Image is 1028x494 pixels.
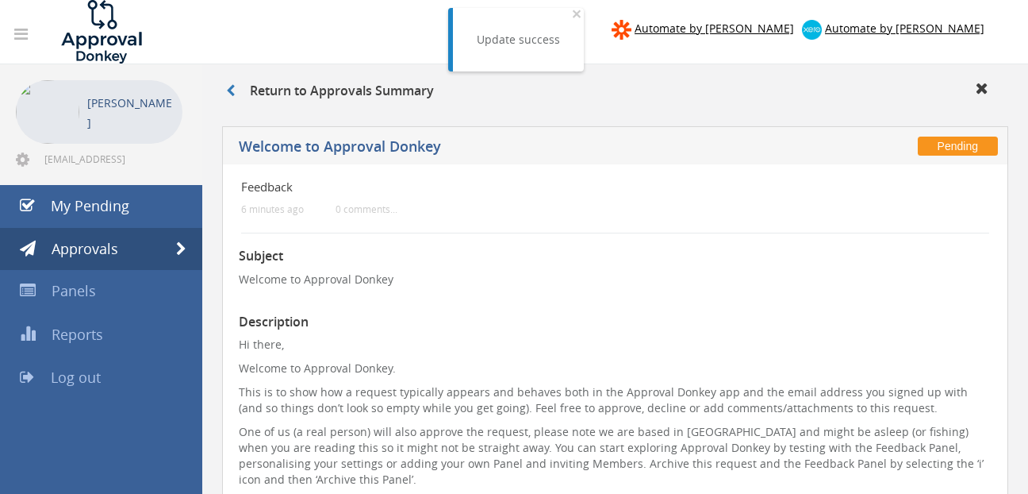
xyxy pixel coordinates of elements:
[239,384,992,416] p: This is to show how a request typically appears and behaves both in the Approval Donkey app and t...
[239,337,992,353] p: Hi there,
[239,249,992,264] h3: Subject
[239,315,992,330] h3: Description
[477,32,560,48] div: Update success
[241,180,865,194] h4: Feedback
[802,20,822,40] img: xero-logo.png
[239,361,992,376] p: Welcome to Approval Donkey.
[52,281,96,300] span: Panels
[51,368,101,387] span: Log out
[239,272,992,288] p: Welcome to Approval Donkey
[51,196,129,215] span: My Pending
[239,139,769,159] h5: Welcome to Approval Donkey
[226,84,434,98] h3: Return to Approvals Summary
[635,21,794,36] span: Automate by [PERSON_NAME]
[825,21,984,36] span: Automate by [PERSON_NAME]
[87,93,175,133] p: [PERSON_NAME]
[336,203,397,215] small: 0 comments...
[52,325,103,344] span: Reports
[918,137,998,156] span: Pending
[52,239,118,258] span: Approvals
[44,152,179,165] span: [EMAIL_ADDRESS][DOMAIN_NAME]
[572,2,581,25] span: ×
[241,203,304,215] small: 6 minutes ago
[612,20,631,40] img: zapier-logomark.png
[239,424,992,488] p: One of us (a real person) will also approve the request, please note we are based in [GEOGRAPHIC_...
